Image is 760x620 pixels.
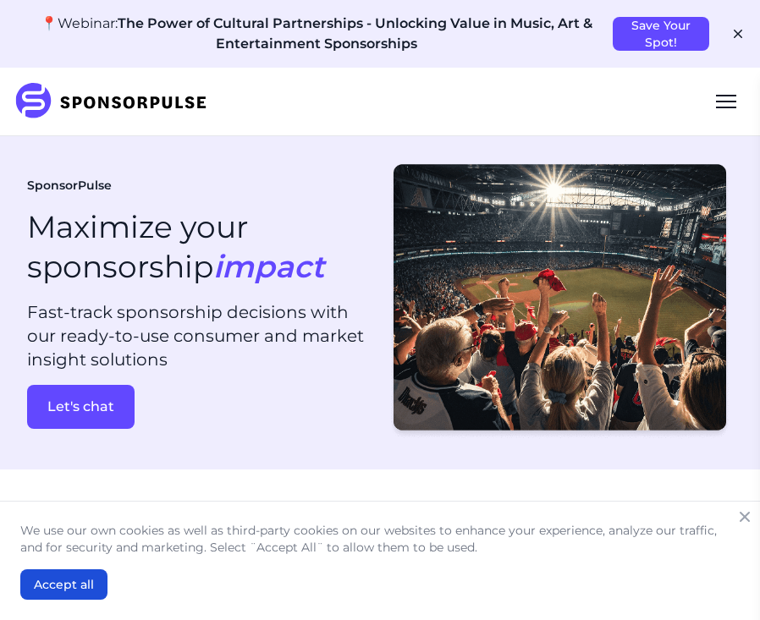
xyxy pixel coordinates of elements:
[733,505,757,529] button: Close
[27,385,373,429] a: Let's chat
[34,14,599,54] p: 📍Webinar:
[27,207,324,287] h1: Maximize your sponsorship
[14,83,219,120] img: SponsorPulse
[27,178,112,195] span: SponsorPulse
[613,18,709,33] a: Save Your Spot!
[20,569,107,600] button: Accept all
[706,81,746,122] div: Menu
[213,248,324,285] i: impact
[613,17,709,51] button: Save Your Spot!
[27,385,135,429] button: Let's chat
[27,300,373,371] p: Fast-track sponsorship decisions with our ready-to-use consumer and market insight solutions
[118,15,592,52] span: The Power of Cultural Partnerships - Unlocking Value in Music, Art & Entertainment Sponsorships
[240,497,521,520] p: Partnering with Industry Leaders
[20,522,740,556] p: We use our own cookies as well as third-party cookies on our websites to enhance your experience,...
